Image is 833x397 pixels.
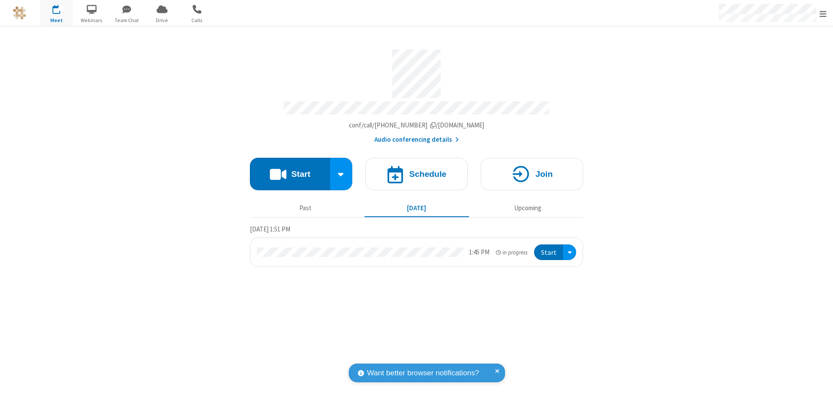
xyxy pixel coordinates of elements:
[367,368,479,379] span: Want better browser notifications?
[253,200,358,216] button: Past
[481,158,583,190] button: Join
[146,16,178,24] span: Drive
[563,244,576,260] div: Open menu
[13,7,26,20] img: QA Selenium DO NOT DELETE OR CHANGE
[811,374,826,391] iframe: Chat
[250,224,583,267] section: Today's Meetings
[291,170,310,178] h4: Start
[469,247,489,257] div: 1:45 PM
[496,248,528,257] em: in progress
[330,158,353,190] div: Start conference options
[59,5,64,11] div: 1
[535,170,553,178] h4: Join
[349,120,485,130] button: Copy my meeting room linkCopy my meeting room link
[365,158,468,190] button: Schedule
[40,16,73,24] span: Meet
[75,16,108,24] span: Webinars
[250,43,583,145] section: Account details
[349,121,485,129] span: Copy my meeting room link
[476,200,580,216] button: Upcoming
[250,158,330,190] button: Start
[374,135,459,145] button: Audio conferencing details
[409,170,446,178] h4: Schedule
[250,225,290,233] span: [DATE] 1:51 PM
[364,200,469,216] button: [DATE]
[534,244,563,260] button: Start
[111,16,143,24] span: Team Chat
[181,16,213,24] span: Calls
